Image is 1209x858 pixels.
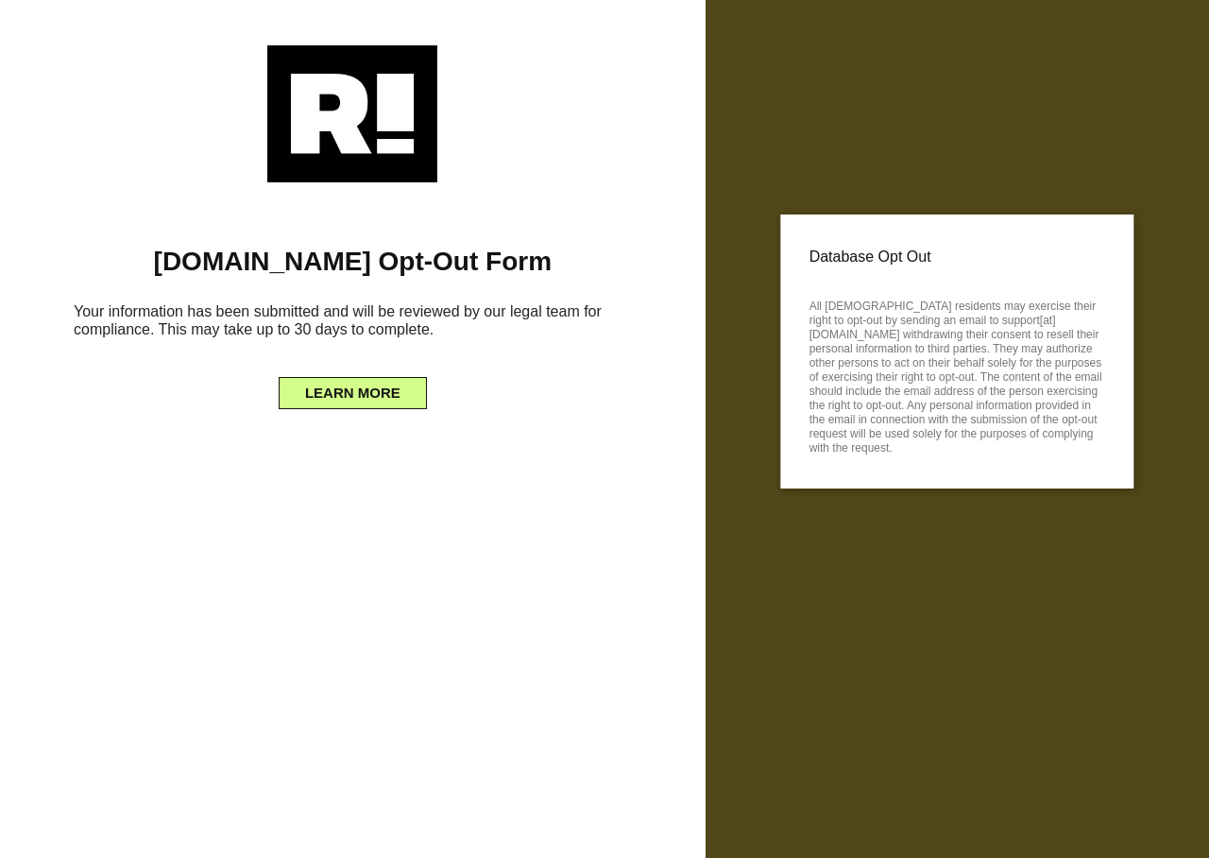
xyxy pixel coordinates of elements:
[28,295,677,353] h6: Your information has been submitted and will be reviewed by our legal team for compliance. This m...
[267,45,437,182] img: Retention.com
[809,243,1105,271] p: Database Opt Out
[809,294,1105,455] p: All [DEMOGRAPHIC_DATA] residents may exercise their right to opt-out by sending an email to suppo...
[279,377,427,409] button: LEARN MORE
[279,380,427,395] a: LEARN MORE
[28,246,677,278] h1: [DOMAIN_NAME] Opt-Out Form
